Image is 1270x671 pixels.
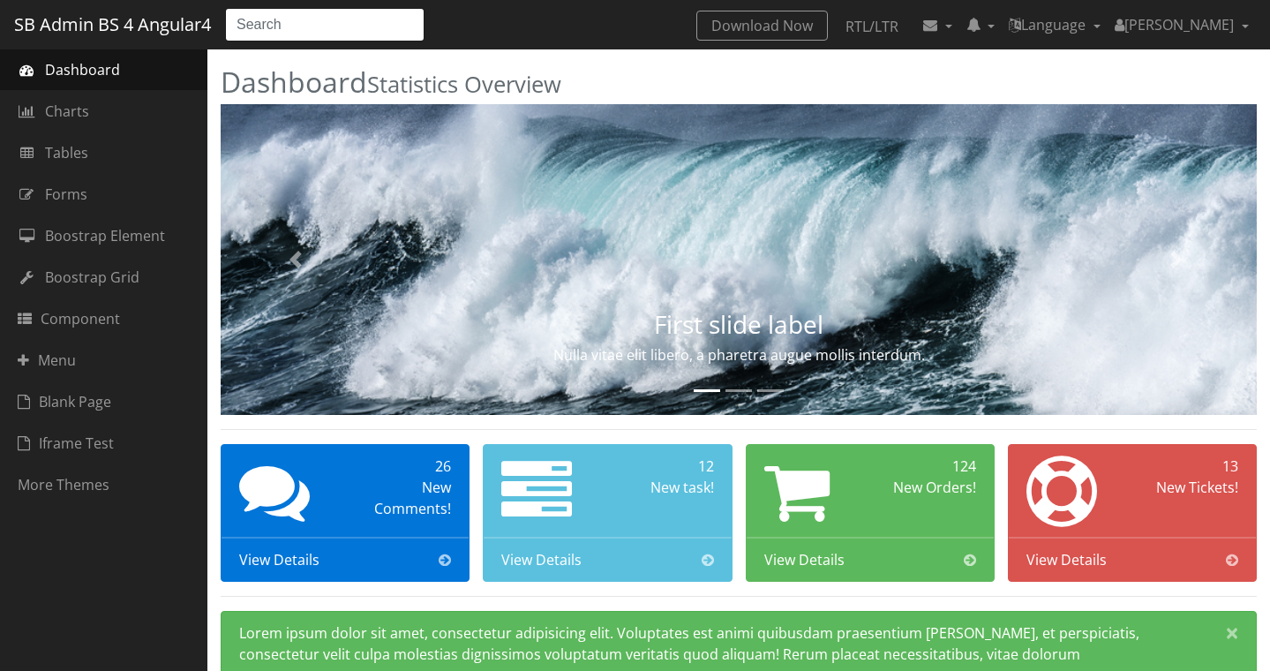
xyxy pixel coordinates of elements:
[1208,612,1256,654] button: Close
[764,549,845,570] span: View Details
[614,456,714,477] div: 12
[1108,7,1256,42] a: [PERSON_NAME]
[18,350,76,371] span: Menu
[876,477,976,498] div: New Orders!
[225,8,425,41] input: Search
[352,456,452,477] div: 26
[1026,549,1107,570] span: View Details
[352,477,452,519] div: New Comments!
[1226,621,1238,645] span: ×
[14,8,211,41] a: SB Admin BS 4 Angular4
[614,477,714,498] div: New task!
[1002,7,1108,42] a: Language
[367,69,561,100] small: Statistics Overview
[376,344,1101,366] p: Nulla vitae elit libero, a pharetra augue mollis interdum.
[876,456,976,477] div: 124
[1138,477,1238,498] div: New Tickets!
[239,549,319,570] span: View Details
[696,11,828,41] a: Download Now
[376,311,1101,338] h3: First slide label
[221,104,1257,415] img: Random first slide
[221,66,1257,97] h2: Dashboard
[1138,456,1238,477] div: 13
[501,549,582,570] span: View Details
[831,11,913,42] a: RTL/LTR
